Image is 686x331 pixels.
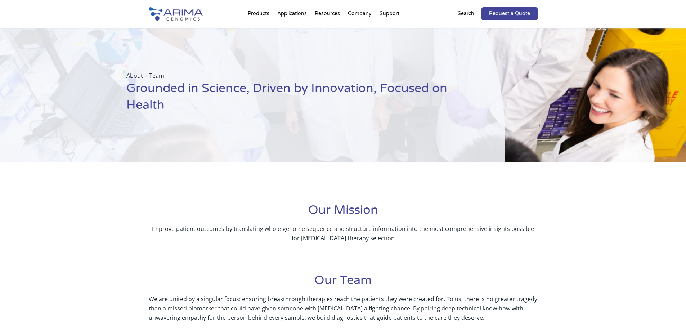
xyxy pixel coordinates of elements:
a: Request a Quote [481,7,538,20]
p: Search [458,9,474,18]
p: Improve patient outcomes by translating whole-genome sequence and structure information into the ... [149,224,538,243]
h1: Our Team [149,272,538,294]
p: About + Team [126,71,469,80]
p: We are united by a singular focus: ensuring breakthrough therapies reach the patients they were c... [149,294,538,322]
h1: Grounded in Science, Driven by Innovation, Focused on Health [126,80,469,119]
img: Arima-Genomics-logo [149,7,203,21]
h1: Our Mission [149,202,538,224]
